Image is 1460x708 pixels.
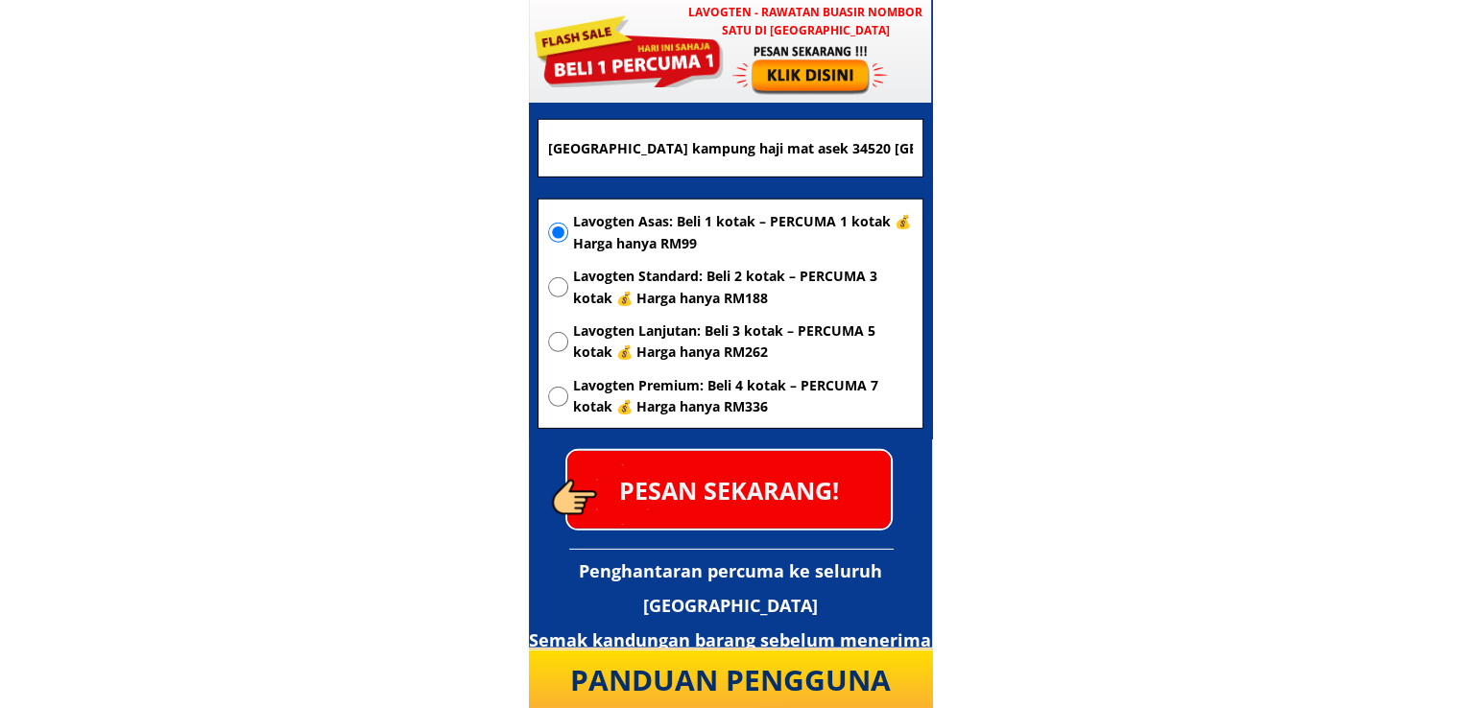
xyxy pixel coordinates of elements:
[567,451,891,529] p: PESAN SEKARANG!
[544,657,917,703] div: PANDUAN PENGGUNA
[573,211,913,254] span: Lavogten Asas: Beli 1 kotak – PERCUMA 1 kotak 💰 Harga hanya RM99
[680,3,931,39] h3: LAVOGTEN - Rawatan Buasir Nombor Satu di [GEOGRAPHIC_DATA]
[543,120,918,177] input: Alamat
[529,554,932,657] h3: Penghantaran percuma ke seluruh [GEOGRAPHIC_DATA] Semak kandungan barang sebelum menerima
[573,320,913,364] span: Lavogten Lanjutan: Beli 3 kotak – PERCUMA 5 kotak 💰 Harga hanya RM262
[573,266,913,309] span: Lavogten Standard: Beli 2 kotak – PERCUMA 3 kotak 💰 Harga hanya RM188
[573,375,913,418] span: Lavogten Premium: Beli 4 kotak – PERCUMA 7 kotak 💰 Harga hanya RM336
